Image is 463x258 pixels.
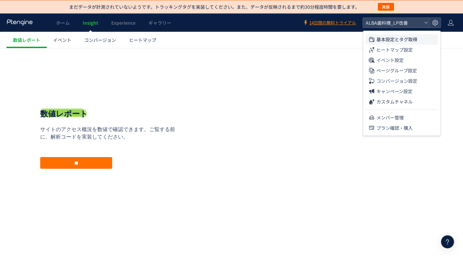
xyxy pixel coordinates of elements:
[376,65,417,76] span: ページグループ設定
[83,19,98,26] span: Insight
[303,20,356,26] a: 14日間の無料トライアル
[84,37,116,43] span: コンバージョン
[111,19,136,26] span: Experience
[148,19,171,26] span: ギャラリー
[40,60,88,71] h1: 数値レポート
[376,122,413,133] span: プラン確認・購入
[129,37,156,43] span: ヒートマップ
[376,55,404,65] span: イベント設定
[53,37,71,43] span: イベント
[378,3,394,11] button: 実装
[376,34,417,44] span: 基本設定とタグ取得
[69,4,360,10] p: まだデータが計測されていないようです。トラッキングタグを実装してください。また、データが反映されるまで約30分程度時間を要します。
[376,86,412,96] span: キャンペーン設定
[376,76,417,86] span: コンバージョン設定
[56,19,70,26] span: ホーム
[376,112,404,122] span: メンバー管理
[309,20,356,26] span: 14日間の無料トライアル
[364,18,421,28] span: ALBA歯科様_LP改善
[13,37,40,43] span: 数値レポート
[40,78,180,93] p: サイトのアクセス概況を数値で確認できます。ご覧する前に、解析コードを実装してください。
[382,3,390,11] span: 実装
[376,44,413,55] span: ヒートマップ設定
[376,96,413,107] span: カスタムチャネル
